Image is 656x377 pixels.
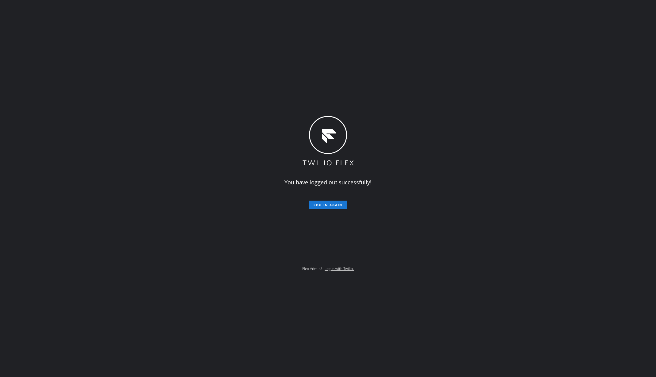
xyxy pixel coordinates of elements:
[284,179,372,186] span: You have logged out successfully!
[302,266,322,271] span: Flex Admin?
[309,201,347,209] button: Log in again
[314,203,342,207] span: Log in again
[325,266,354,271] a: Log in with Twilio.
